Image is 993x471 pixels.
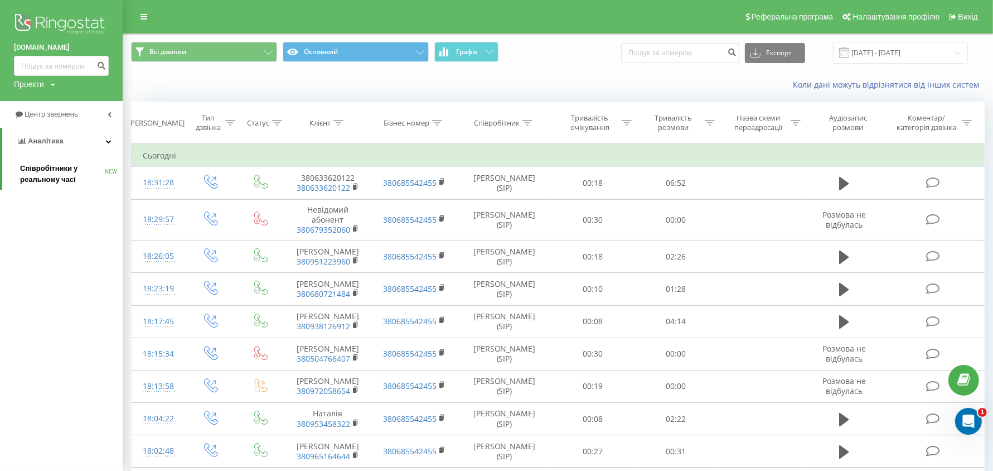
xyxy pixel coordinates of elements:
div: 18:31:28 [143,172,173,194]
td: 00:08 [551,305,634,338]
button: Всі дзвінки [131,42,277,62]
td: [PERSON_NAME] (SIP) [458,167,551,199]
a: 380951223960 [297,256,350,267]
a: [DOMAIN_NAME] [14,42,109,53]
td: 00:18 [551,241,634,273]
div: 18:26:05 [143,246,173,267]
div: Тип дзвінка [195,113,222,132]
td: [PERSON_NAME] (SIP) [458,199,551,241]
span: Всі дзвінки [149,47,186,56]
td: 380633620122 [284,167,371,199]
img: Ringostat logo [14,11,109,39]
div: Аудіозапис розмови [815,113,881,132]
div: [PERSON_NAME] [128,118,185,128]
td: [PERSON_NAME] (SIP) [458,305,551,338]
div: Назва схеми переадресації [728,113,788,132]
a: 380685542455 [383,381,437,391]
td: 00:30 [551,338,634,370]
button: Експорт [745,43,805,63]
div: Проекти [14,79,44,90]
iframe: Intercom live chat [955,408,982,435]
td: 00:08 [551,403,634,435]
a: 380972058654 [297,386,350,396]
div: 18:23:19 [143,278,173,300]
td: [PERSON_NAME] [284,305,371,338]
td: 00:00 [634,370,718,402]
td: [PERSON_NAME] [284,370,371,402]
a: 380685542455 [383,316,437,326]
td: 00:00 [634,199,718,241]
a: 380685542455 [383,446,437,456]
div: 18:15:34 [143,343,173,365]
a: 380685542455 [383,348,437,359]
td: 02:26 [634,241,718,273]
div: 18:13:58 [143,376,173,397]
div: Тривалість розмови [645,113,702,132]
button: Графік [434,42,498,62]
span: Співробітники у реальному часі [20,163,105,185]
div: 18:04:22 [143,408,173,430]
span: Центр звернень [25,110,78,118]
td: 04:14 [634,305,718,338]
td: Невідомий абонент [284,199,371,241]
td: [PERSON_NAME] [284,435,371,468]
td: [PERSON_NAME] (SIP) [458,435,551,468]
span: Розмова не відбулась [822,343,866,364]
div: 18:29:57 [143,209,173,230]
a: Коли дані можуть відрізнятися вiд інших систем [793,79,985,90]
div: Тривалість очікування [561,113,618,132]
td: [PERSON_NAME] [284,241,371,273]
div: Клієнт [309,118,331,128]
a: 380685542455 [383,214,437,225]
a: 380685542455 [383,414,437,424]
button: Основний [283,42,429,62]
td: [PERSON_NAME] (SIP) [458,273,551,305]
td: [PERSON_NAME] (SIP) [458,370,551,402]
td: [PERSON_NAME] (SIP) [458,338,551,370]
a: 380685542455 [383,283,437,294]
td: 06:52 [634,167,718,199]
a: 380633620122 [297,182,350,193]
span: Розмова не відбулась [822,376,866,396]
div: 18:02:48 [143,440,173,462]
a: 380953458322 [297,419,350,429]
a: 380685542455 [383,251,437,262]
input: Пошук за номером [621,43,739,63]
a: 380504766407 [297,353,350,364]
td: 00:19 [551,370,634,402]
a: 380965164644 [297,451,350,462]
a: 380685542455 [383,177,437,188]
td: 00:27 [551,435,634,468]
span: Графік [456,48,478,56]
span: 1 [978,408,987,417]
span: Аналiтика [28,137,64,145]
td: [PERSON_NAME] [284,273,371,305]
td: 00:18 [551,167,634,199]
div: 18:17:45 [143,311,173,333]
a: Аналiтика [2,128,123,155]
td: [PERSON_NAME] [284,338,371,370]
a: 380938126912 [297,321,350,331]
td: 02:22 [634,403,718,435]
input: Пошук за номером [14,56,109,76]
td: Сьогодні [132,145,985,167]
div: Коментар/категорія дзвінка [894,113,959,132]
td: 00:31 [634,435,718,468]
td: Наталія [284,403,371,435]
div: Статус [247,118,269,128]
td: [PERSON_NAME] (SIP) [458,403,551,435]
div: Бізнес номер [384,118,429,128]
td: 00:30 [551,199,634,241]
a: 380680721484 [297,289,350,299]
td: 00:00 [634,338,718,370]
span: Реферальна програма [752,12,834,21]
td: 00:10 [551,273,634,305]
a: Співробітники у реальному часіNEW [20,158,123,190]
td: 01:28 [634,273,718,305]
div: Співробітник [474,118,520,128]
span: Розмова не відбулась [822,209,866,230]
td: [PERSON_NAME] (SIP) [458,241,551,273]
a: 380679352060 [297,224,350,235]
